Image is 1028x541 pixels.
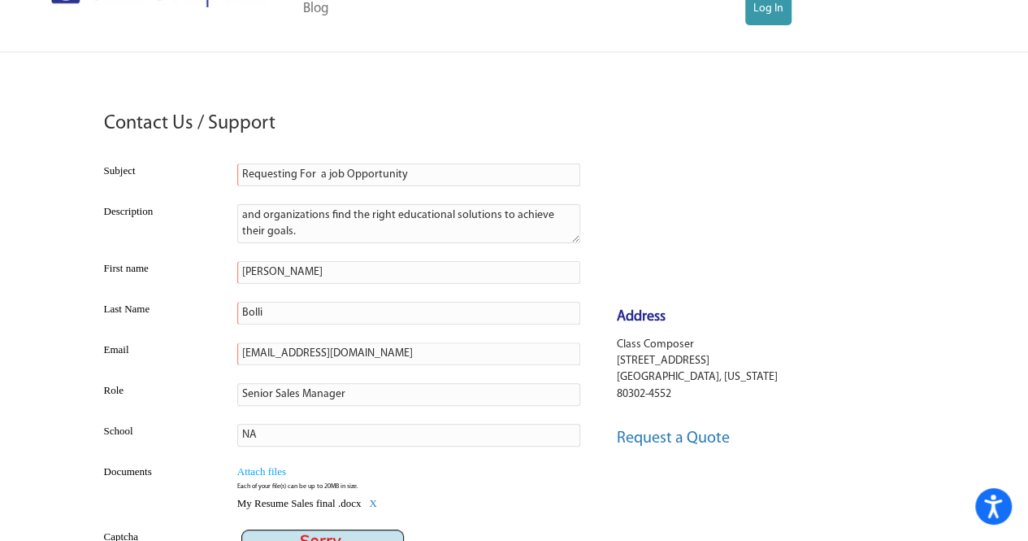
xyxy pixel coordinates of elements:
a: X [369,497,376,509]
td: First name [100,252,217,293]
p: Class Composer [STREET_ADDRESS] [GEOGRAPHIC_DATA], [US_STATE] 80302-4552 [617,337,929,403]
td: Email [100,334,217,374]
a: Request a Quote [617,430,730,447]
td: Documents [100,456,217,521]
td: Last Name [100,293,217,334]
h3: Contact Us / Support [104,111,275,138]
td: School [100,415,217,456]
h4: Address [617,308,929,328]
td: Description [100,195,217,252]
td: Role [100,374,217,415]
td: Subject [100,155,217,195]
div: My Resume Sales final .docx [237,496,377,512]
span: Each of your file(s) can be up to 20MB in size. [237,482,358,492]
